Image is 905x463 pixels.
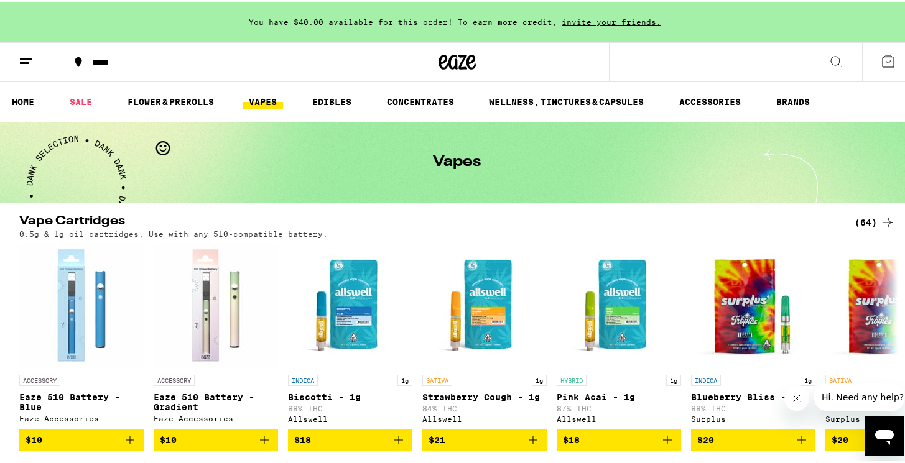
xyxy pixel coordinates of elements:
p: Eaze 510 Battery - Blue [19,390,144,410]
button: Add to bag [422,427,547,448]
a: SALE [63,92,98,107]
p: ACCESSORY [19,372,60,383]
iframe: Button to launch messaging window [865,413,904,453]
a: Open page for Pink Acai - 1g from Allswell [557,242,681,427]
a: (64) [855,213,895,227]
img: Allswell - Pink Acai - 1g [557,242,681,366]
span: $10 [26,433,42,442]
iframe: Message from company [814,381,904,408]
p: HYBRID [557,372,587,383]
p: Pink Acai - 1g [557,390,681,400]
a: Open page for Eaze 510 Battery - Blue from Eaze Accessories [19,242,144,427]
img: Eaze Accessories - Eaze 510 Battery - Gradient [154,242,278,366]
h2: Vape Cartridges [19,213,834,227]
p: 87% THC [557,402,681,410]
span: $18 [294,433,311,442]
p: 1g [666,372,681,383]
a: Open page for Strawberry Cough - 1g from Allswell [422,242,547,427]
div: Eaze Accessories [19,412,144,420]
a: WELLNESS, TINCTURES & CAPSULES [483,92,650,107]
p: Biscotti - 1g [288,390,412,400]
div: Allswell [288,413,412,421]
a: ACCESSORIES [673,92,747,107]
iframe: Close message [784,383,809,408]
div: Eaze Accessories [154,412,278,420]
div: Surplus [691,413,815,421]
a: Open page for Biscotti - 1g from Allswell [288,242,412,427]
p: INDICA [288,372,318,383]
div: Allswell [422,413,547,421]
p: ACCESSORY [154,372,195,383]
img: Allswell - Biscotti - 1g [288,242,412,366]
p: 84% THC [422,402,547,410]
p: INDICA [691,372,721,383]
a: VAPES [243,92,283,107]
img: Eaze Accessories - Eaze 510 Battery - Blue [19,242,144,366]
button: Add to bag [154,427,278,448]
p: SATIVA [825,372,855,383]
span: invite your friends. [557,16,666,24]
p: 88% THC [288,402,412,410]
h1: Vapes [434,152,481,167]
button: Add to bag [691,427,815,448]
img: Allswell - Strawberry Cough - 1g [422,242,547,366]
p: 1g [801,372,815,383]
a: Open page for Eaze 510 Battery - Gradient from Eaze Accessories [154,242,278,427]
button: Add to bag [288,427,412,448]
a: HOME [6,92,40,107]
span: $20 [697,433,714,442]
button: Add to bag [557,427,681,448]
p: 88% THC [691,402,815,410]
a: EDIBLES [306,92,358,107]
p: Blueberry Bliss - 1g [691,390,815,400]
span: You have $40.00 available for this order! To earn more credit, [249,16,557,24]
p: Strawberry Cough - 1g [422,390,547,400]
a: BRANDS [770,92,816,107]
a: FLOWER & PREROLLS [121,92,220,107]
div: Allswell [557,413,681,421]
button: Add to bag [19,427,144,448]
a: CONCENTRATES [381,92,460,107]
p: SATIVA [422,372,452,383]
p: 1g [532,372,547,383]
span: $10 [160,433,177,442]
span: $20 [832,433,848,442]
span: $21 [429,433,445,442]
p: Eaze 510 Battery - Gradient [154,390,278,410]
span: $18 [563,433,580,442]
img: Surplus - Blueberry Bliss - 1g [691,242,815,366]
p: 0.5g & 1g oil cartridges, Use with any 510-compatible battery. [19,227,328,236]
a: Open page for Blueberry Bliss - 1g from Surplus [691,242,815,427]
p: 1g [397,372,412,383]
